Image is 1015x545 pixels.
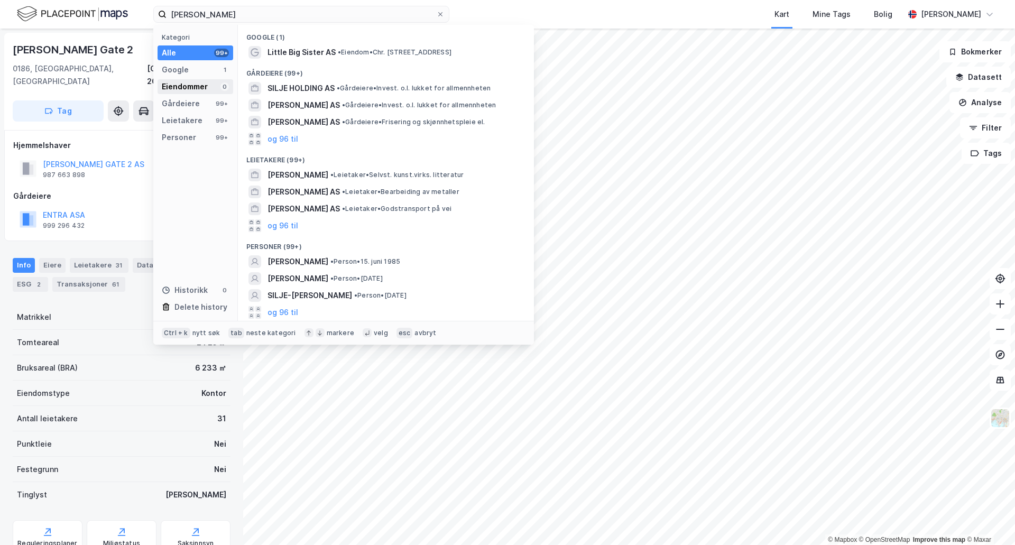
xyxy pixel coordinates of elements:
div: 99+ [214,133,229,142]
span: Gårdeiere • Frisering og skjønnhetspleie el. [342,118,485,126]
div: Antall leietakere [17,412,78,425]
span: • [338,48,341,56]
span: • [330,257,334,265]
div: 31 [217,412,226,425]
button: Bokmerker [939,41,1011,62]
span: SILJE-[PERSON_NAME] [267,289,352,302]
span: • [330,274,334,282]
span: [PERSON_NAME] AS [267,202,340,215]
div: 0 [220,286,229,294]
div: Matrikkel [17,311,51,324]
div: 6 233 ㎡ [195,362,226,374]
span: • [342,188,345,196]
div: 999 296 432 [43,221,85,230]
div: Tomteareal [17,336,59,349]
div: 2 [33,279,44,290]
span: • [342,101,345,109]
div: 0 [220,82,229,91]
div: Info [13,258,35,273]
span: Leietaker • Selvst. kunst.virks. litteratur [330,171,464,179]
div: Nei [214,463,226,476]
span: [PERSON_NAME] AS [267,186,340,198]
div: Kategori [162,33,233,41]
span: [PERSON_NAME] [267,255,328,268]
div: Gårdeiere [162,97,200,110]
div: Eiendommer [162,80,208,93]
div: velg [374,329,388,337]
div: 31 [114,260,124,271]
div: markere [327,329,354,337]
span: Little Big Sister AS [267,46,336,59]
span: • [330,171,334,179]
div: neste kategori [246,329,296,337]
div: Alle [162,47,176,59]
div: [PERSON_NAME] Gate 2 [13,41,135,58]
div: Nei [214,438,226,450]
div: 987 663 898 [43,171,85,179]
img: logo.f888ab2527a4732fd821a326f86c7f29.svg [17,5,128,23]
div: Kontor [201,387,226,400]
div: ESG [13,277,48,292]
div: 1 [220,66,229,74]
div: Kontrollprogram for chat [962,494,1015,545]
div: Historikk [162,284,208,297]
div: 0186, [GEOGRAPHIC_DATA], [GEOGRAPHIC_DATA] [13,62,147,88]
div: 99+ [214,116,229,125]
div: Eiendomstype [17,387,70,400]
span: • [337,84,340,92]
div: Mine Tags [813,8,851,21]
div: avbryt [414,329,436,337]
span: Gårdeiere • Invest. o.l. lukket for allmennheten [342,101,496,109]
span: Person • [DATE] [330,274,383,283]
div: Personer [162,131,196,144]
div: Tinglyst [17,488,47,501]
div: Google (1) [238,25,534,44]
div: [PERSON_NAME] [921,8,981,21]
span: • [342,205,345,213]
button: Tags [962,143,1011,164]
span: • [354,291,357,299]
span: • [342,118,345,126]
div: 61 [110,279,121,290]
div: Festegrunn [17,463,58,476]
iframe: Chat Widget [962,494,1015,545]
div: Gårdeiere (99+) [238,61,534,80]
div: Personer (99+) [238,234,534,253]
span: Gårdeiere • Invest. o.l. lukket for allmennheten [337,84,491,93]
div: 99+ [214,49,229,57]
a: Mapbox [828,536,857,543]
div: Leietakere [162,114,202,127]
img: Z [990,408,1010,428]
button: og 96 til [267,133,298,145]
div: Leietakere (99+) [238,147,534,167]
input: Søk på adresse, matrikkel, gårdeiere, leietakere eller personer [167,6,436,22]
button: Filter [960,117,1011,138]
button: og 96 til [267,306,298,319]
div: 99+ [214,99,229,108]
div: [GEOGRAPHIC_DATA], 208/101 [147,62,230,88]
div: Ctrl + k [162,328,190,338]
span: [PERSON_NAME] AS [267,116,340,128]
div: Gårdeiere [13,190,230,202]
button: og 96 til [267,219,298,232]
button: Datasett [946,67,1011,88]
span: [PERSON_NAME] [267,272,328,285]
div: Datasett [133,258,185,273]
div: Transaksjoner [52,277,125,292]
span: Person • [DATE] [354,291,407,300]
div: Bruksareal (BRA) [17,362,78,374]
div: Google [162,63,189,76]
div: tab [228,328,244,338]
span: SILJE HOLDING AS [267,82,335,95]
div: Delete history [174,301,227,313]
div: [PERSON_NAME] [165,488,226,501]
div: Leietakere [70,258,128,273]
a: OpenStreetMap [859,536,910,543]
button: Tag [13,100,104,122]
div: Bolig [874,8,892,21]
span: Person • 15. juni 1985 [330,257,400,266]
div: Kart [774,8,789,21]
div: Hjemmelshaver [13,139,230,152]
div: Eiere [39,258,66,273]
span: Eiendom • Chr. [STREET_ADDRESS] [338,48,451,57]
